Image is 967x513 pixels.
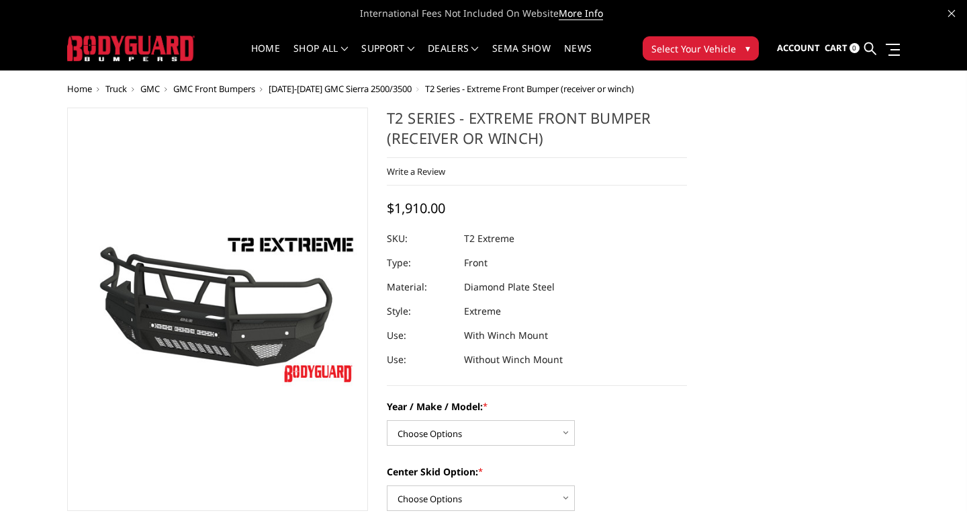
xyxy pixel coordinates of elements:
[387,165,445,177] a: Write a Review
[825,30,860,67] a: Cart 0
[387,251,454,275] dt: Type:
[643,36,759,61] button: Select Your Vehicle
[251,44,280,70] a: Home
[564,44,592,70] a: News
[464,227,514,251] dd: T2 Extreme
[387,227,454,251] dt: SKU:
[745,41,750,55] span: ▾
[387,465,688,479] label: Center Skid Option:
[428,44,479,70] a: Dealers
[651,42,736,56] span: Select Your Vehicle
[387,399,688,413] label: Year / Make / Model:
[140,83,160,95] a: GMC
[464,275,555,299] dd: Diamond Plate Steel
[559,7,603,20] a: More Info
[67,83,92,95] a: Home
[849,43,860,53] span: 0
[492,44,551,70] a: SEMA Show
[173,83,255,95] a: GMC Front Bumpers
[387,299,454,323] dt: Style:
[425,83,634,95] span: T2 Series - Extreme Front Bumper (receiver or winch)
[293,44,348,70] a: shop all
[105,83,127,95] a: Truck
[825,42,847,54] span: Cart
[361,44,414,70] a: Support
[464,323,548,348] dd: With Winch Mount
[464,348,563,372] dd: Without Winch Mount
[464,299,501,323] dd: Extreme
[464,251,488,275] dd: Front
[387,323,454,348] dt: Use:
[900,448,967,513] iframe: Chat Widget
[67,108,368,511] a: T2 Series - Extreme Front Bumper (receiver or winch)
[387,199,445,217] span: $1,910.00
[777,30,820,67] a: Account
[67,36,195,61] img: BODYGUARD BUMPERS
[387,348,454,372] dt: Use:
[387,275,454,299] dt: Material:
[777,42,820,54] span: Account
[387,108,688,158] h1: T2 Series - Extreme Front Bumper (receiver or winch)
[269,83,412,95] a: [DATE]-[DATE] GMC Sierra 2500/3500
